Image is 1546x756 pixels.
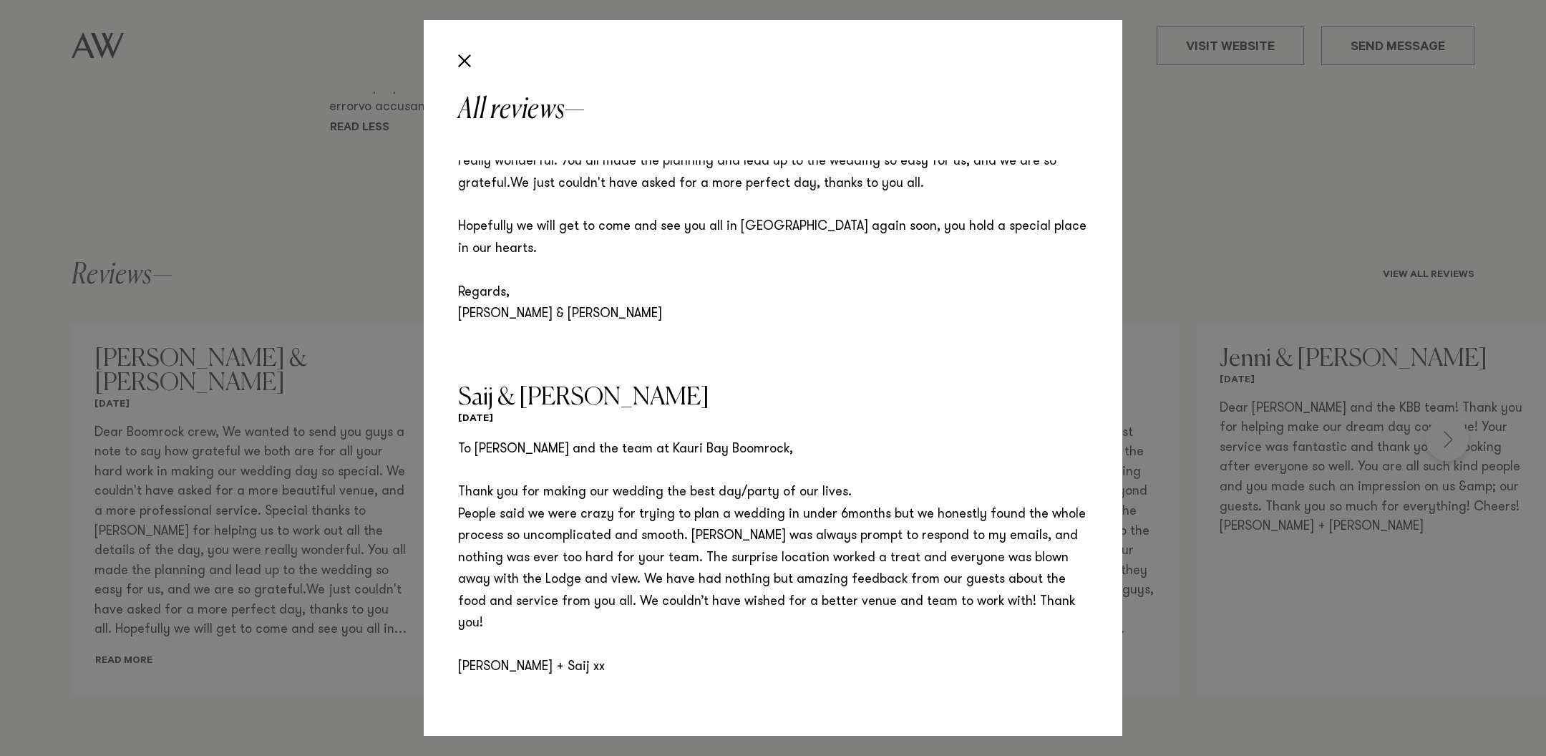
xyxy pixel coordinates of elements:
h2: All reviews [458,96,1088,125]
button: Close [452,49,477,73]
h3: Saij & [PERSON_NAME] [458,386,1088,410]
p: To [PERSON_NAME] and the team at Kauri Bay Boomrock, Thank you for making our wedding the best da... [458,439,1088,678]
h6: [DATE] [458,413,1088,427]
p: Dear Boomrock crew, We wanted to send you guys a note to say how grateful we both are for all you... [458,42,1088,325]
